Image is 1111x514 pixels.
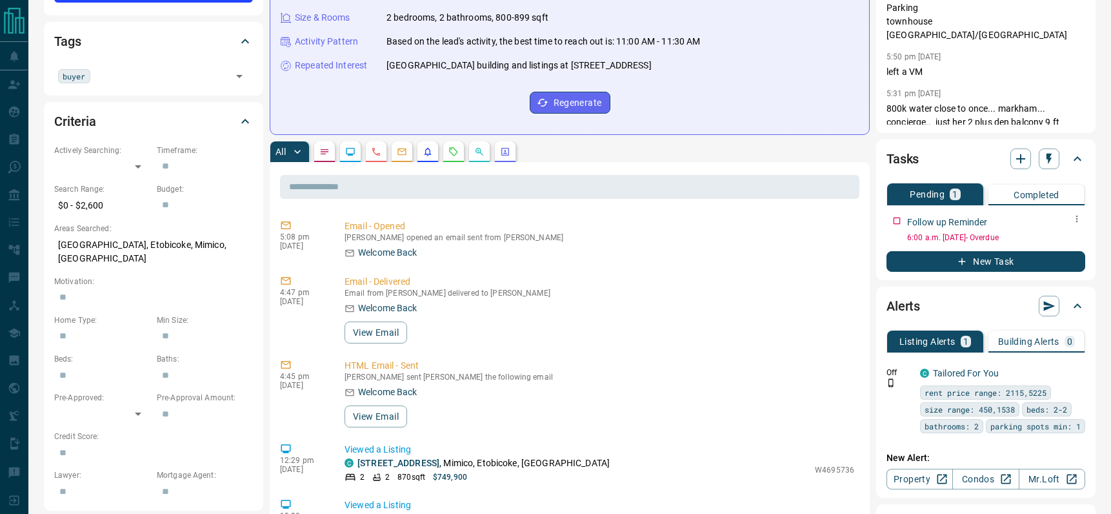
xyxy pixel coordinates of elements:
[397,471,425,483] p: 870 sqft
[886,291,1085,322] div: Alerts
[1019,469,1085,489] a: Mr.Loft
[907,232,1085,243] p: 6:00 a.m. [DATE] - Overdue
[530,92,610,114] button: Regenerate
[1014,190,1059,200] p: Completed
[886,149,919,169] h2: Tasks
[899,337,956,346] p: Listing Alerts
[280,381,325,390] p: [DATE]
[54,183,150,195] p: Search Range:
[500,147,510,157] svg: Agent Actions
[157,183,253,195] p: Budget:
[345,220,854,233] p: Email - Opened
[280,297,325,306] p: [DATE]
[371,147,381,157] svg: Calls
[54,276,253,287] p: Motivation:
[345,458,354,468] div: condos.ca
[886,251,1085,272] button: New Task
[280,372,325,381] p: 4:45 pm
[907,216,987,229] p: Follow up Reminder
[54,314,150,326] p: Home Type:
[886,378,896,387] svg: Push Notification Only
[1026,403,1067,416] span: beds: 2-2
[815,464,854,476] p: W4695736
[998,337,1059,346] p: Building Alerts
[925,403,1015,416] span: size range: 450,1538
[386,11,548,25] p: 2 bedrooms, 2 bathrooms, 800-899 sqft
[952,469,1019,489] a: Condos
[345,443,854,457] p: Viewed a Listing
[345,359,854,373] p: HTML Email - Sent
[295,35,358,48] p: Activity Pattern
[886,52,941,61] p: 5:50 pm [DATE]
[886,102,1085,238] p: 800k water close to once... markham... concierge.. just her 2 plus den balcony 9 ft ceilings... a...
[886,296,920,316] h2: Alerts
[385,471,390,483] p: 2
[280,456,325,465] p: 12:29 pm
[358,385,417,399] p: Welcome Back
[358,246,417,260] p: Welcome Back
[433,471,467,483] p: $749,900
[963,337,968,346] p: 1
[345,147,355,157] svg: Lead Browsing Activity
[54,234,253,269] p: [GEOGRAPHIC_DATA], Etobicoke, Mimico, [GEOGRAPHIC_DATA]
[280,288,325,297] p: 4:47 pm
[345,373,854,382] p: [PERSON_NAME] sent [PERSON_NAME] the following email
[345,322,407,344] button: View Email
[157,314,253,326] p: Min Size:
[925,386,1046,399] span: rent price range: 2115,5225
[54,431,253,442] p: Credit Score:
[952,190,957,199] p: 1
[54,223,253,234] p: Areas Searched:
[345,289,854,298] p: Email from [PERSON_NAME] delivered to [PERSON_NAME]
[910,190,945,199] p: Pending
[886,451,1085,465] p: New Alert:
[886,469,953,489] a: Property
[345,406,407,427] button: View Email
[54,111,96,132] h2: Criteria
[357,457,610,470] p: , Mimico, Etobicoke, [GEOGRAPHIC_DATA]
[63,70,86,83] span: buyer
[157,145,253,156] p: Timeframe:
[54,106,253,137] div: Criteria
[358,302,417,315] p: Welcome Back
[157,469,253,481] p: Mortgage Agent:
[54,26,253,57] div: Tags
[933,368,999,378] a: Tailored For You
[54,353,150,365] p: Beds:
[280,465,325,474] p: [DATE]
[448,147,459,157] svg: Requests
[886,143,1085,174] div: Tasks
[345,233,854,242] p: [PERSON_NAME] opened an email sent from [PERSON_NAME]
[54,195,150,216] p: $0 - $2,600
[386,59,652,72] p: [GEOGRAPHIC_DATA] building and listings at [STREET_ADDRESS]
[319,147,330,157] svg: Notes
[920,369,929,378] div: condos.ca
[386,35,701,48] p: Based on the lead's activity, the best time to reach out is: 11:00 AM - 11:30 AM
[157,392,253,404] p: Pre-Approval Amount:
[54,392,150,404] p: Pre-Approved:
[295,11,350,25] p: Size & Rooms
[886,367,912,378] p: Off
[397,147,407,157] svg: Emails
[345,275,854,289] p: Email - Delivered
[886,89,941,98] p: 5:31 pm [DATE]
[886,65,1085,79] p: left a VM
[1067,337,1072,346] p: 0
[54,469,150,481] p: Lawyer:
[474,147,485,157] svg: Opportunities
[275,147,286,156] p: All
[230,67,248,85] button: Open
[357,458,439,468] a: [STREET_ADDRESS]
[345,499,854,512] p: Viewed a Listing
[280,242,325,251] p: [DATE]
[423,147,433,157] svg: Listing Alerts
[157,353,253,365] p: Baths:
[925,420,979,433] span: bathrooms: 2
[360,471,365,483] p: 2
[990,420,1081,433] span: parking spots min: 1
[295,59,367,72] p: Repeated Interest
[54,31,81,52] h2: Tags
[54,145,150,156] p: Actively Searching:
[280,232,325,242] p: 5:08 pm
